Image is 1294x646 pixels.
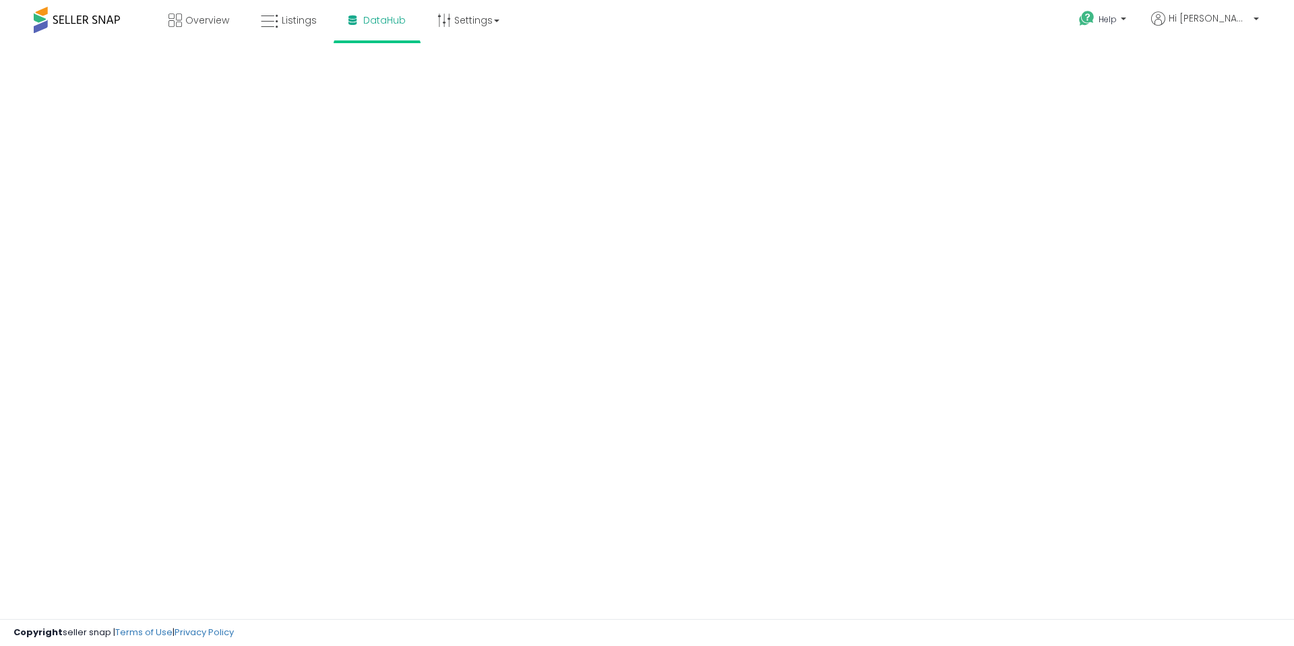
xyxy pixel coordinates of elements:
a: Hi [PERSON_NAME] [1151,11,1259,42]
span: Overview [185,13,229,27]
span: Help [1099,13,1117,25]
i: Get Help [1078,10,1095,27]
span: Listings [282,13,317,27]
span: DataHub [363,13,406,27]
span: Hi [PERSON_NAME] [1169,11,1250,25]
